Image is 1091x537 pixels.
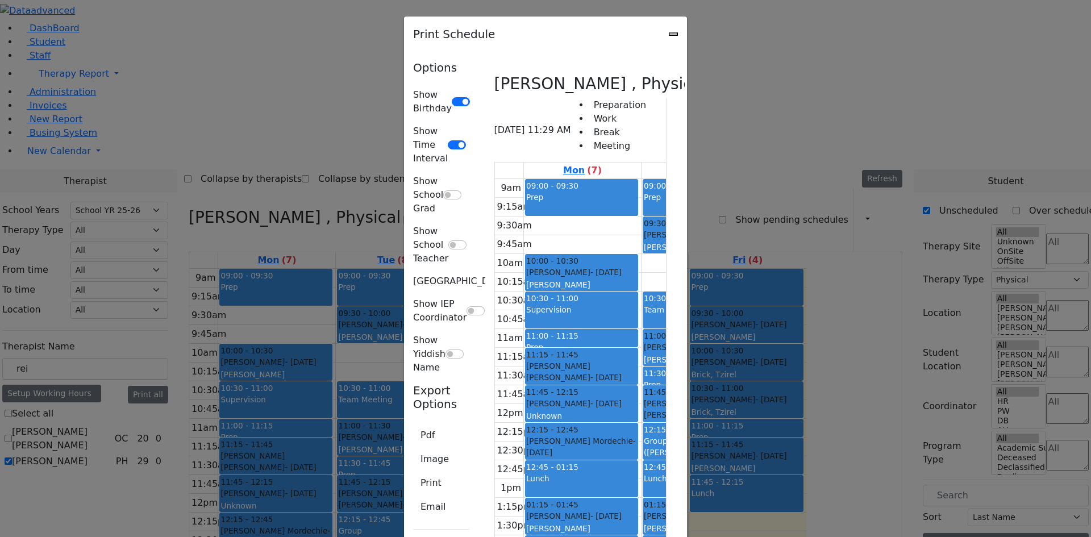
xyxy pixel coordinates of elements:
[644,447,755,470] div: ([PERSON_NAME], [PERSON_NAME])
[589,98,646,112] li: Preparation
[644,181,696,190] span: 09:00 - 09:30
[495,313,540,326] div: 10:45am
[644,435,755,447] div: Group
[495,219,534,232] div: 9:30am
[644,425,696,434] span: 12:15 - 12:45
[494,123,571,137] span: [DATE] 11:29 AM
[526,342,637,353] div: Prep
[644,354,755,365] div: [PERSON_NAME]
[644,304,755,315] div: Team Meeting
[498,181,523,195] div: 9am
[413,274,509,288] label: [GEOGRAPHIC_DATA]
[495,275,540,289] div: 10:15am
[561,163,604,178] a: September 1, 2025
[495,425,540,439] div: 12:15pm
[495,519,535,532] div: 1:30pm
[526,463,578,472] span: 12:45 - 01:15
[526,424,578,435] span: 12:15 - 12:45
[413,297,467,324] label: Show IEP Coordinator
[495,350,540,364] div: 11:15am
[494,74,706,94] h3: [PERSON_NAME] , Physical
[495,444,540,457] div: 12:30pm
[495,331,526,345] div: 11am
[495,406,526,420] div: 12pm
[644,294,696,303] span: 10:30 - 11:00
[495,200,534,214] div: 9:15am
[413,26,495,43] h5: Print Schedule
[644,218,696,229] span: 09:30 - 10:00
[413,61,469,74] h5: Options
[644,386,696,398] span: 11:45 - 12:15
[526,360,637,384] div: [PERSON_NAME] [PERSON_NAME]
[644,192,755,203] div: Prep
[644,255,755,266] div: Grade 8
[589,112,646,126] li: Work
[526,255,578,267] span: 10:00 - 10:30
[590,511,622,521] span: - [DATE]
[413,124,448,165] label: Show Time Interval
[413,334,445,374] label: Show Yiddish Name
[413,224,448,265] label: Show School Teacher
[526,510,637,522] div: [PERSON_NAME]
[495,238,534,251] div: 9:45am
[495,500,535,514] div: 1:15pm
[413,88,452,115] label: Show Birthday
[644,510,755,522] div: [PERSON_NAME]
[526,398,637,409] div: [PERSON_NAME]
[587,164,602,177] label: (7)
[526,436,636,457] span: - [DATE]
[589,139,646,153] li: Meeting
[526,331,578,340] span: 11:00 - 11:15
[526,386,578,398] span: 11:45 - 12:15
[644,229,755,240] div: [PERSON_NAME]
[413,384,469,411] h5: Export Options
[644,369,696,378] span: 11:30 - 11:45
[644,379,755,390] div: Prep
[590,268,622,277] span: - [DATE]
[589,126,646,139] li: Break
[526,473,637,484] div: Lunch
[413,424,442,446] button: Pdf
[526,410,637,422] div: Unknown
[644,398,755,421] div: [PERSON_NAME] [PERSON_NAME]
[526,192,637,203] div: Prep
[495,294,540,307] div: 10:30am
[526,523,637,534] div: [PERSON_NAME]
[669,32,678,36] button: Close
[413,174,443,215] label: Show School Grad
[495,256,526,270] div: 10am
[526,279,637,290] div: [PERSON_NAME]
[644,473,755,484] div: Lunch
[413,472,449,494] button: Print
[644,242,755,253] div: [PERSON_NAME]
[526,304,637,315] div: Supervision
[644,330,696,342] span: 11:00 - 11:30
[590,373,622,382] span: - [DATE]
[526,181,578,190] span: 09:00 - 09:30
[413,448,456,470] button: Image
[495,369,540,382] div: 11:30am
[526,267,637,278] div: [PERSON_NAME]
[526,435,637,459] div: [PERSON_NAME] Mordechie
[590,399,622,408] span: - [DATE]
[495,463,540,476] div: 12:45pm
[498,481,523,495] div: 1pm
[644,523,755,534] div: [PERSON_NAME]
[644,342,755,353] div: [PERSON_NAME]
[495,388,540,401] div: 11:45am
[526,294,578,303] span: 10:30 - 11:00
[644,463,696,472] span: 12:45 - 01:15
[644,499,696,510] span: 01:15 - 01:45
[526,349,578,360] span: 11:15 - 11:45
[526,499,578,510] span: 01:15 - 01:45
[413,496,453,518] button: Email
